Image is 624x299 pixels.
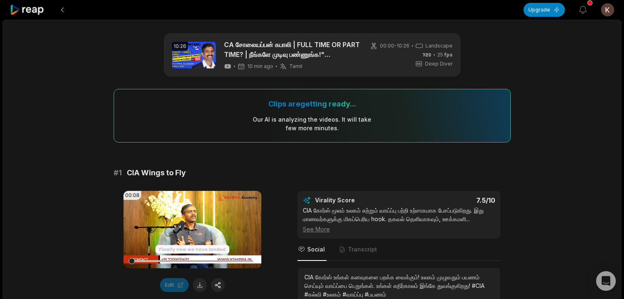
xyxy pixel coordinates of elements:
[315,196,403,204] div: Virality Score
[303,206,495,233] div: CIA கோர்ஸ் மூலம் உலகம் சுற்றும் வாய்ப்பு பற்றி உற்சாகமாக பேசப்படுகிறது. இது மாணவர்களுக்கு மிகப்பெ...
[289,63,302,70] span: Tamil
[114,167,122,179] span: # 1
[348,245,377,254] span: Transcript
[307,245,325,254] span: Social
[304,273,494,299] div: CIA கோர்ஸ் உங்கள் கனவுகளை பறக்க வைக்கும்! உலகம் முழுவதும் பயணம் செய்யும் வாய்ப்பை பெறுங்கள். உங்க...
[444,52,453,58] span: fps
[425,60,453,68] span: Deep Diver
[437,51,453,59] span: 25
[224,40,360,59] a: CA சோலையப்பன் கபாலி | FULL TIME OR PART TIME? | நீங்களே முடிவு பண்ணுங்க!" #SUCCESS STORY #KABALI
[523,3,565,17] button: Upgrade
[127,167,186,179] span: CIA Wings to Fly
[160,278,189,292] button: Edit
[252,115,372,132] div: Our AI is analyzing the video s . It will take few more minutes.
[407,196,496,204] div: 7.5 /10
[303,225,495,233] div: See More
[268,99,356,109] div: Clips are getting ready...
[247,63,273,70] span: 10 min ago
[123,191,261,268] video: Your browser does not support mp4 format.
[425,42,453,50] span: Landscape
[380,42,409,50] span: 00:00 - 10:26
[596,271,616,291] div: Open Intercom Messenger
[297,239,501,261] nav: Tabs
